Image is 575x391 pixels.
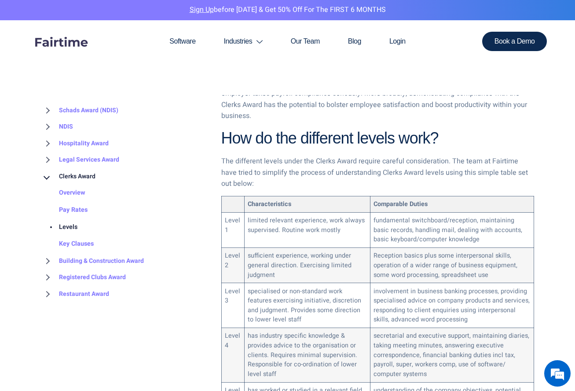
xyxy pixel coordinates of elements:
[41,135,109,152] a: Hospitality Award
[41,286,109,302] a: Restaurant Award
[20,189,139,199] div: We'll Send Them to You
[221,128,534,149] h2: How do the different levels work?
[41,202,88,219] a: Pay Rates
[221,328,244,382] td: Level 4
[15,44,37,66] img: d_7003521856_operators_12627000000521031
[7,4,568,16] p: before [DATE] & Get 50% Off for the FIRST 6 MONTHS
[190,4,214,15] a: Sign Up
[114,222,139,234] div: Submit
[494,38,535,45] span: Book a Demo
[41,168,95,185] a: Clerks Award
[370,248,534,283] td: Reception basics plus some interpersonal skills, operation of a wider range of business equipment...
[155,20,209,63] a: Software
[248,199,291,209] strong: Characteristics
[41,119,73,136] a: NDIS
[41,84,208,302] div: BROWSE TOPICS
[221,283,244,328] td: Level 3
[4,256,168,288] textarea: Enter details in the input field
[41,185,85,202] a: Overview
[46,49,148,61] div: Need Clerks Rates?
[210,20,277,63] a: Industries
[482,32,547,51] a: Book a Demo
[41,236,94,253] a: Key Clauses
[41,102,118,119] a: Schads Award (NDIS)
[221,213,244,248] td: Level 1
[244,213,370,248] td: limited relevant experience, work always supervised. Routine work mostly
[221,156,534,190] p: The different levels under the Clerks Award require careful consideration. The team at Fairtime h...
[374,199,428,209] strong: Comparable Duties
[334,20,375,63] a: Blog
[41,219,77,236] a: Levels
[144,4,165,26] div: Minimize live chat window
[244,328,370,382] td: has industry specific knowledge & provides advice to the organisation or clients. Requires minima...
[15,171,64,178] div: Need Clerks Rates?
[244,283,370,328] td: specialised or non-standard work features exercising initiative, discretion and judgment. Provide...
[41,269,126,286] a: Registered Clubs Award
[370,328,534,382] td: secretarial and executive support, maintaining diaries, taking meeting minutes, answering executi...
[277,20,334,63] a: Our Team
[244,248,370,283] td: sufficient experience, working under general direction. Exercising limited judgment
[41,102,208,302] nav: BROWSE TOPICS
[41,152,119,169] a: Legal Services Award
[41,253,144,269] a: Building & Construction Award
[370,283,534,328] td: involvement in business banking processes, providing specialised advice on company products and s...
[221,248,244,283] td: Level 2
[370,213,534,248] td: fundamental switchboard/reception, maintaining basic records, handling mail, dealing with account...
[375,20,420,63] a: Login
